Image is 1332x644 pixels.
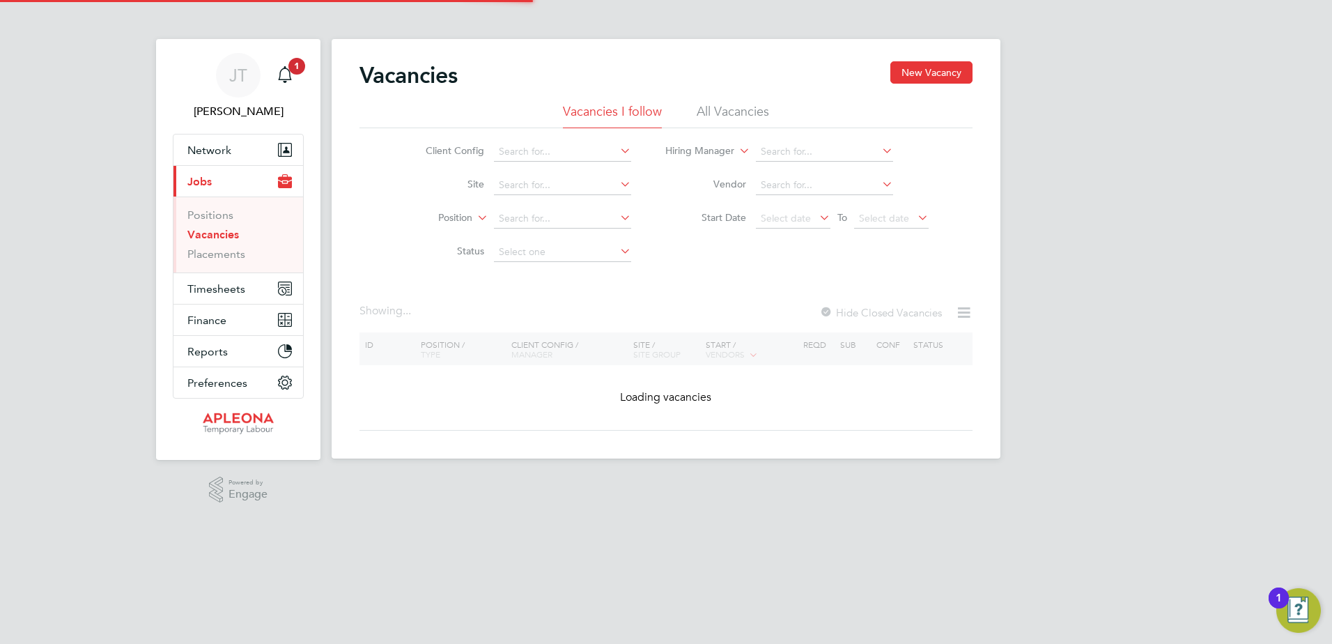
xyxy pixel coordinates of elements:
[890,61,973,84] button: New Vacancy
[392,211,472,225] label: Position
[173,336,303,367] button: Reports
[494,176,631,195] input: Search for...
[404,245,484,257] label: Status
[494,243,631,262] input: Select one
[819,306,942,319] label: Hide Closed Vacancies
[288,58,305,75] span: 1
[359,61,458,89] h2: Vacancies
[187,247,245,261] a: Placements
[697,103,769,128] li: All Vacancies
[173,53,304,120] a: JT[PERSON_NAME]
[404,178,484,190] label: Site
[209,477,268,503] a: Powered byEngage
[156,39,320,460] nav: Main navigation
[187,228,239,241] a: Vacancies
[187,314,226,327] span: Finance
[1276,598,1282,616] div: 1
[494,209,631,229] input: Search for...
[229,66,247,84] span: JT
[229,489,268,500] span: Engage
[761,212,811,224] span: Select date
[403,304,411,318] span: ...
[173,103,304,120] span: Julie Tante
[187,376,247,390] span: Preferences
[654,144,734,158] label: Hiring Manager
[187,208,233,222] a: Positions
[563,103,662,128] li: Vacancies I follow
[173,135,303,165] button: Network
[833,208,851,227] span: To
[173,413,304,435] a: Go to home page
[187,345,228,358] span: Reports
[271,53,299,98] a: 1
[494,142,631,162] input: Search for...
[229,477,268,489] span: Powered by
[756,176,893,195] input: Search for...
[756,142,893,162] input: Search for...
[666,178,746,190] label: Vendor
[666,211,746,224] label: Start Date
[173,197,303,273] div: Jobs
[173,273,303,304] button: Timesheets
[404,144,484,157] label: Client Config
[1276,588,1321,633] button: Open Resource Center, 1 new notification
[173,166,303,197] button: Jobs
[173,367,303,398] button: Preferences
[859,212,909,224] span: Select date
[359,304,414,319] div: Showing
[187,144,231,157] span: Network
[203,413,274,435] img: apleona-logo-retina.png
[173,305,303,335] button: Finance
[187,282,245,296] span: Timesheets
[187,175,212,188] span: Jobs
